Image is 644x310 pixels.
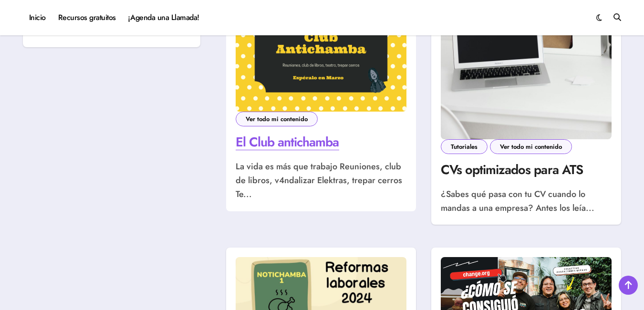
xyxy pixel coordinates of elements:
[236,160,406,202] p: La vida es más que trabajo Reuniones, club de libros, v4ndalizar Elektras, trepar cerros Te...
[122,5,206,31] a: ¡Agenda una Llamada!
[236,112,318,126] a: Ver todo mi contenido
[441,187,612,216] p: ¿Sabes qué pasa con tu CV cuando lo mandas a una empresa? Antes los leía...
[23,5,52,31] a: Inicio
[52,5,122,31] a: Recursos gratuitos
[441,160,583,179] a: CVs optimizados para ATS
[490,139,572,154] a: Ver todo mi contenido
[236,133,339,151] a: El Club antichamba
[441,139,488,154] a: Tutoriales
